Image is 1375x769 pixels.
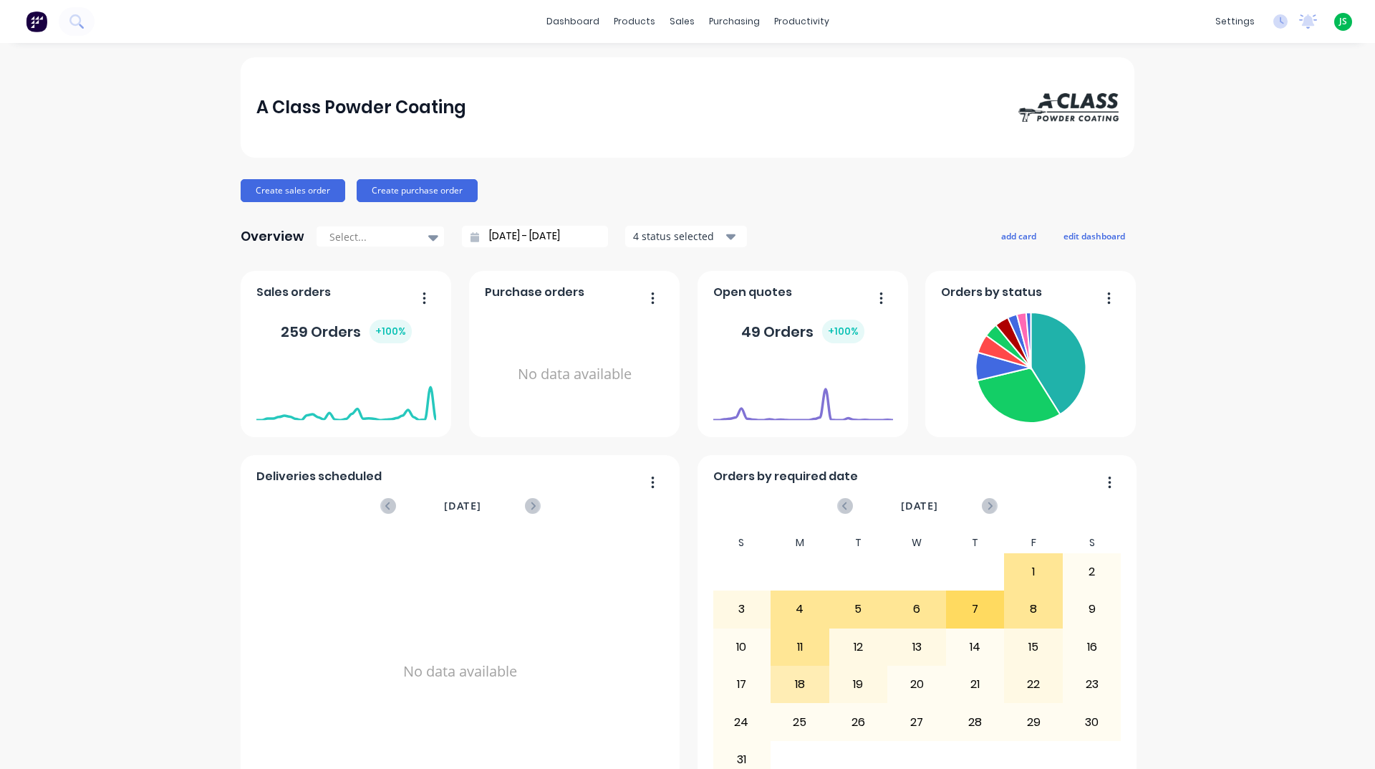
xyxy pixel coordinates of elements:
[1208,11,1262,32] div: settings
[888,629,945,665] div: 13
[888,591,945,627] div: 6
[901,498,938,514] span: [DATE]
[281,320,412,343] div: 259 Orders
[607,11,662,32] div: products
[947,591,1004,627] div: 7
[1063,667,1121,702] div: 23
[1005,667,1062,702] div: 22
[256,468,382,485] span: Deliveries scheduled
[713,532,771,553] div: S
[485,284,584,301] span: Purchase orders
[822,320,864,343] div: + 100 %
[1063,532,1121,553] div: S
[771,704,829,740] div: 25
[830,704,887,740] div: 26
[829,532,888,553] div: T
[741,320,864,343] div: 49 Orders
[1063,629,1121,665] div: 16
[1004,532,1063,553] div: F
[1339,15,1347,28] span: JS
[625,226,747,247] button: 4 status selected
[241,222,304,251] div: Overview
[662,11,702,32] div: sales
[830,591,887,627] div: 5
[370,320,412,343] div: + 100 %
[947,667,1004,702] div: 21
[767,11,836,32] div: productivity
[1005,591,1062,627] div: 8
[887,532,946,553] div: W
[444,498,481,514] span: [DATE]
[830,629,887,665] div: 12
[1063,704,1121,740] div: 30
[771,629,829,665] div: 11
[256,93,466,122] div: A Class Powder Coating
[888,667,945,702] div: 20
[771,667,829,702] div: 18
[888,704,945,740] div: 27
[771,591,829,627] div: 4
[941,284,1042,301] span: Orders by status
[1005,629,1062,665] div: 15
[633,229,723,244] div: 4 status selected
[1063,591,1121,627] div: 9
[713,591,771,627] div: 3
[947,629,1004,665] div: 14
[1005,704,1062,740] div: 29
[1005,554,1062,590] div: 1
[1063,554,1121,590] div: 2
[485,307,665,442] div: No data available
[713,667,771,702] div: 17
[539,11,607,32] a: dashboard
[830,667,887,702] div: 19
[946,532,1005,553] div: T
[1054,226,1134,245] button: edit dashboard
[713,284,792,301] span: Open quotes
[713,629,771,665] div: 10
[26,11,47,32] img: Factory
[1018,93,1119,122] img: A Class Powder Coating
[241,179,345,202] button: Create sales order
[947,704,1004,740] div: 28
[771,532,829,553] div: M
[713,704,771,740] div: 24
[702,11,767,32] div: purchasing
[256,284,331,301] span: Sales orders
[357,179,478,202] button: Create purchase order
[992,226,1046,245] button: add card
